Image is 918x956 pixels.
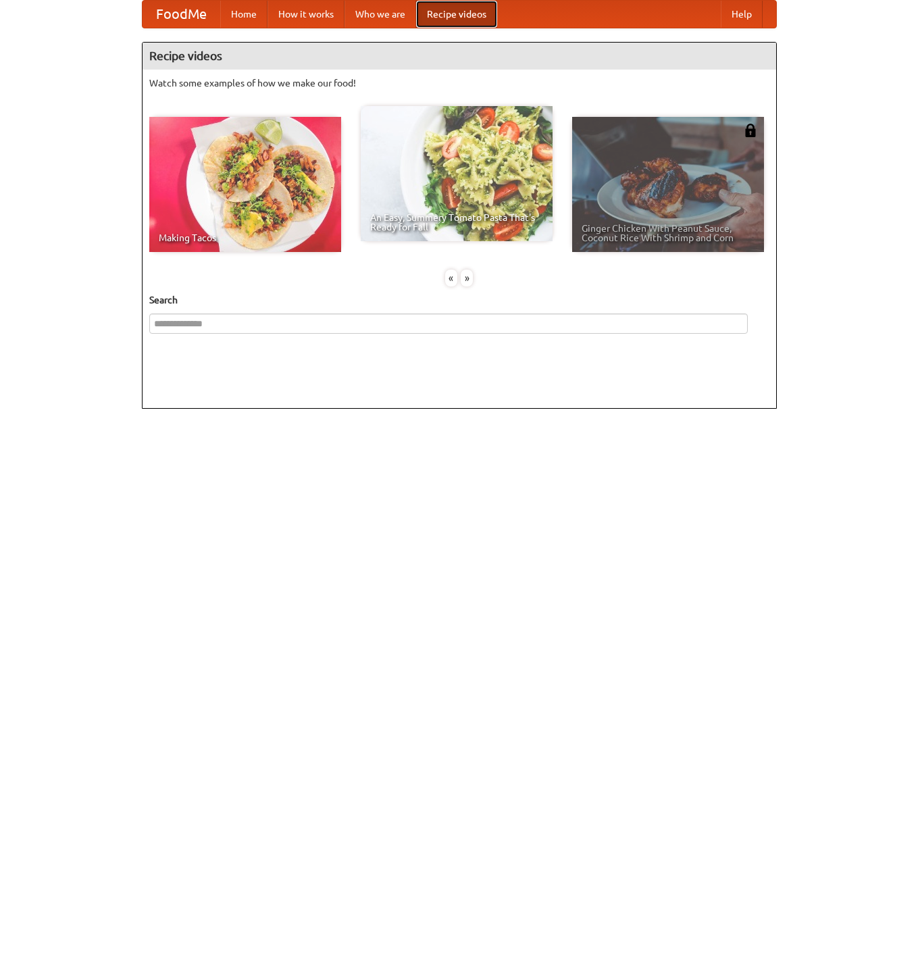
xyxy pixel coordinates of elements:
div: « [445,270,457,286]
h5: Search [149,293,769,307]
span: An Easy, Summery Tomato Pasta That's Ready for Fall [370,213,543,232]
a: Home [220,1,267,28]
a: An Easy, Summery Tomato Pasta That's Ready for Fall [361,106,553,241]
p: Watch some examples of how we make our food! [149,76,769,90]
a: Help [721,1,763,28]
a: Recipe videos [416,1,497,28]
a: FoodMe [143,1,220,28]
div: » [461,270,473,286]
a: How it works [267,1,345,28]
span: Making Tacos [159,233,332,243]
h4: Recipe videos [143,43,776,70]
a: Making Tacos [149,117,341,252]
img: 483408.png [744,124,757,137]
a: Who we are [345,1,416,28]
